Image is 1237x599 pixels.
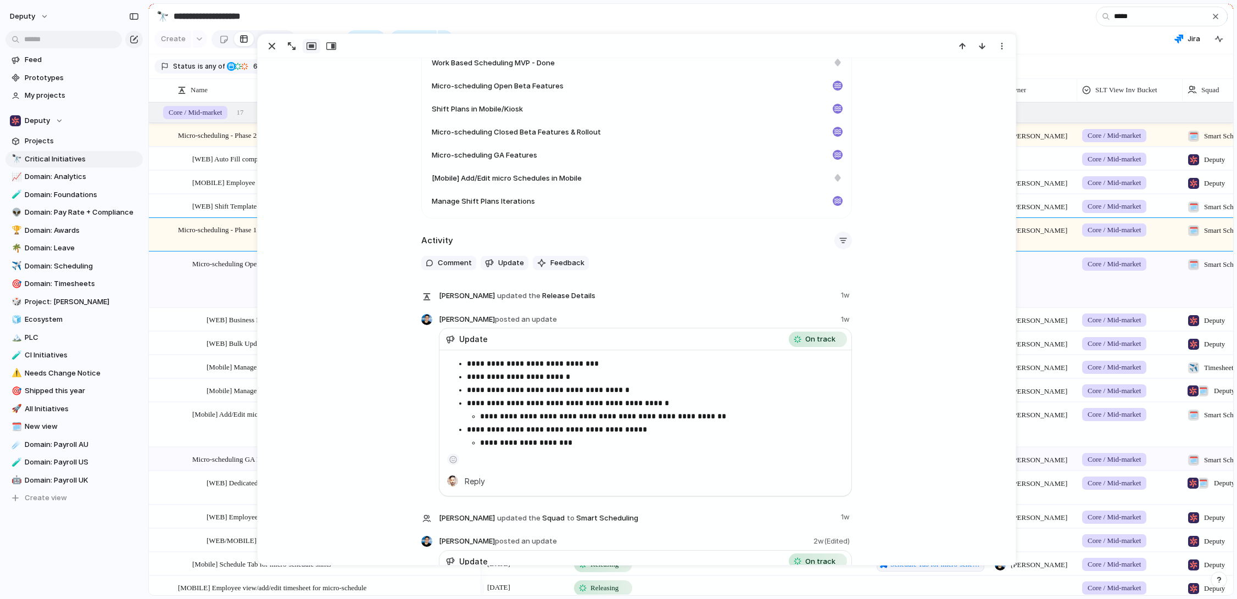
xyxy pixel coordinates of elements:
a: 🧪Domain: Payroll US [5,454,143,471]
button: 🧊 [10,314,21,325]
div: 🗓️ [1188,225,1199,236]
span: 1w [841,314,852,325]
span: 17 [236,107,243,118]
span: [MOBILE] Employee bulk accept/decline upcoming shifts for micro-schedule [192,176,416,188]
div: 🗓️ [1197,478,1208,489]
span: Micro-scheduling Open Beta Features [192,257,301,270]
span: On track [805,334,835,345]
a: Projects [5,133,143,149]
span: Jira [1188,33,1200,44]
div: ☄️ [12,438,19,451]
button: 🌴 [10,243,21,254]
div: 🌴 [12,242,19,255]
a: 🗓️New view [5,418,143,435]
span: [PERSON_NAME] [1011,315,1067,326]
div: 📈Domain: Analytics [5,169,143,185]
span: [PERSON_NAME] [1011,225,1067,236]
button: ✈️ [10,261,21,272]
span: [WEB] Shift Template for micro-schedule [192,199,313,212]
span: Deputy [1204,536,1225,547]
span: Deputy [1204,154,1225,165]
span: posted an update [495,315,557,323]
span: Core / Mid-market [1088,512,1141,523]
span: [WEB] Bulk Updates for micro-schedule [207,337,324,349]
div: ☄️Domain: Payroll AU [5,436,143,453]
span: Critical Initiatives [25,154,139,165]
span: Core / Mid-market [1088,225,1141,236]
span: My projects [25,90,139,101]
span: [WEB] Employee Exp in Me tab for micro-schedule shifts & Employee View Schedule Tab [207,510,469,523]
span: [Mobile] Schedule Tab for micro-schedule shifts [192,557,331,570]
div: 🎯 [12,278,19,290]
span: Manage Shift Plans Iterations [432,196,535,207]
span: Domain: Timesheets [25,278,139,289]
div: 🔭 [157,9,169,24]
span: [PERSON_NAME] [1011,559,1067,570]
span: 1w [841,510,852,523]
a: 👽Domain: Pay Rate + Compliance [5,204,143,221]
div: 🗓️ [1188,201,1199,212]
span: Smart Scheduling [576,513,638,524]
button: deputy [5,8,54,25]
div: 🏆 [12,224,19,237]
span: Status [173,61,196,71]
span: [PERSON_NAME] [1011,178,1067,189]
span: Core / Mid-market [1088,259,1141,270]
span: [PERSON_NAME] [1011,478,1067,489]
span: [WEB] Dedicated Micro-scheduling Analytics Report [207,476,360,489]
span: Shipped this year [25,385,139,396]
span: Project: [PERSON_NAME] [25,296,139,307]
span: Domain: Leave [25,243,139,254]
div: 🎯 [12,385,19,398]
div: 🗓️ [1197,385,1208,396]
div: 🗓️ [1188,410,1199,421]
h2: Activity [421,234,453,247]
div: 🧊 [12,314,19,326]
span: Reply [465,475,485,487]
span: Core / Mid-market [1088,130,1141,141]
div: 🧪Domain: Foundations [5,187,143,203]
button: Update [481,256,528,270]
span: [WEB] Auto Fill compatiblity for Micro-scheduling [192,152,341,165]
div: 🗓️ [1188,455,1199,466]
span: [PERSON_NAME] [439,314,557,325]
span: Squad [439,510,834,525]
span: Ecosystem [25,314,139,325]
span: Core / Mid-market [169,107,222,118]
button: ☄️ [10,439,21,450]
a: 🤖Domain: Payroll UK [5,472,143,489]
div: 📈 [12,171,19,183]
span: Timesheets [1204,362,1236,373]
span: Needs Change Notice [25,368,139,379]
span: [WEB] Business Insights/Stats Panel compatibility for micro-schedule [207,313,408,326]
span: [PERSON_NAME] [1011,512,1067,523]
span: Domain: Scheduling [25,261,139,272]
span: Core / Mid-market [1088,338,1141,349]
a: 🌴Domain: Leave [5,240,143,256]
a: 🧪CI Initiatives [5,347,143,363]
button: 🎲 [10,296,21,307]
span: Deputy [1204,512,1225,523]
span: Deputy [1204,583,1225,594]
button: Feedback [533,256,589,270]
span: [DATE] [484,581,513,594]
span: [WEB/MOBILE] Micro-scheduling towards the GA Road with TS2.0 [207,534,406,546]
span: Projects [25,136,139,147]
a: 🎯Domain: Timesheets [5,276,143,292]
span: CI Initiatives [25,350,139,361]
span: posted an update [495,536,557,545]
button: 🔭 [154,8,171,25]
span: Core / Mid-market [1088,478,1141,489]
span: Comment [438,257,472,268]
div: 🗓️ [1188,259,1199,270]
span: Micro-scheduling GA Features [432,150,537,161]
a: 🏆Domain: Awards [5,222,143,239]
span: SLT View Inv Bucket [1095,85,1157,96]
button: 📈 [10,171,21,182]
